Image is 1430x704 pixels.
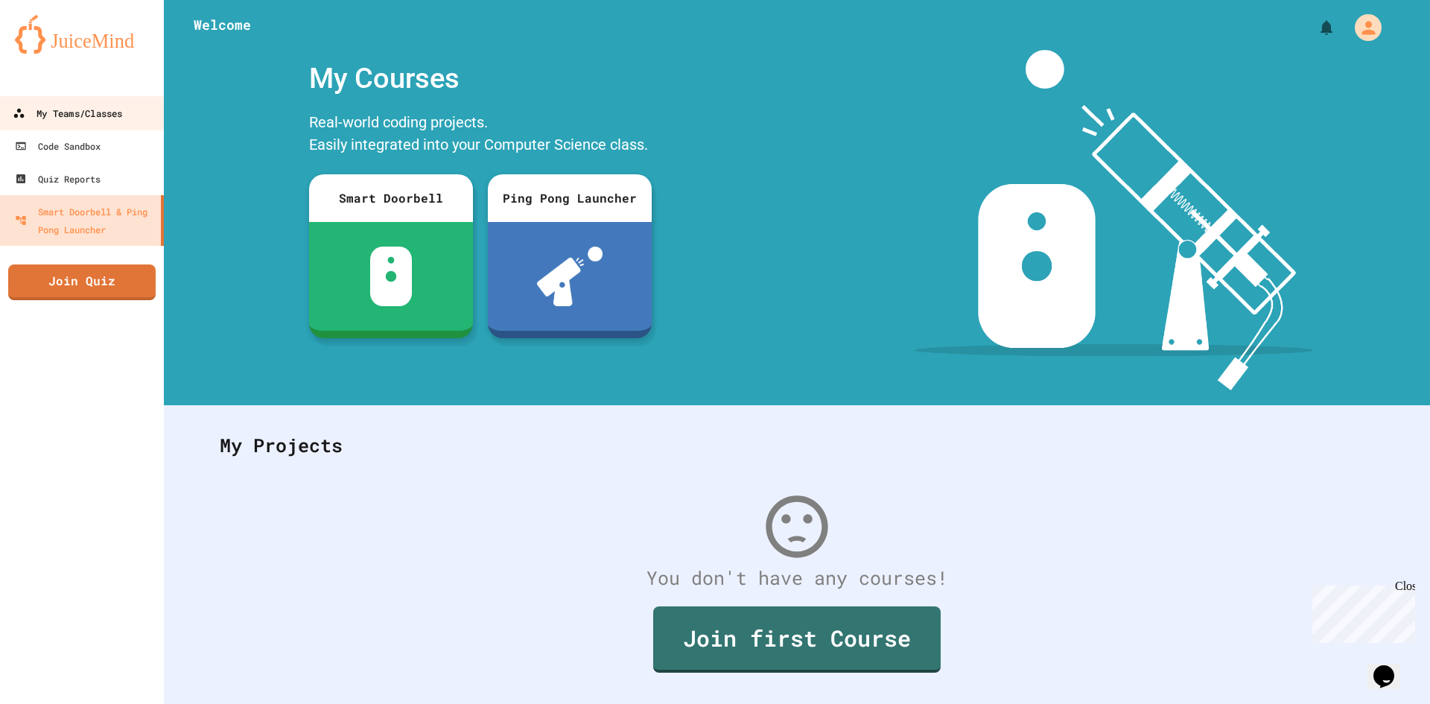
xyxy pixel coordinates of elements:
div: Ping Pong Launcher [488,174,652,222]
a: Join first Course [653,606,941,673]
div: My Projects [205,416,1389,475]
img: banner-image-my-projects.png [914,50,1313,390]
div: Smart Doorbell [309,174,473,222]
div: Smart Doorbell & Ping Pong Launcher [15,203,155,238]
div: My Account [1339,10,1385,45]
iframe: chat widget [1306,580,1415,643]
div: You don't have any courses! [205,564,1389,592]
div: My Courses [302,50,659,107]
img: logo-orange.svg [15,15,149,54]
div: Quiz Reports [15,170,101,188]
a: Join Quiz [8,264,156,300]
div: Real-world coding projects. Easily integrated into your Computer Science class. [302,107,659,163]
div: My Notifications [1290,15,1339,40]
img: ppl-with-ball.png [537,247,603,306]
div: My Teams/Classes [13,104,122,123]
div: Chat with us now!Close [6,6,103,95]
div: Code Sandbox [15,137,101,155]
img: sdb-white.svg [370,247,413,306]
iframe: chat widget [1367,644,1415,689]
